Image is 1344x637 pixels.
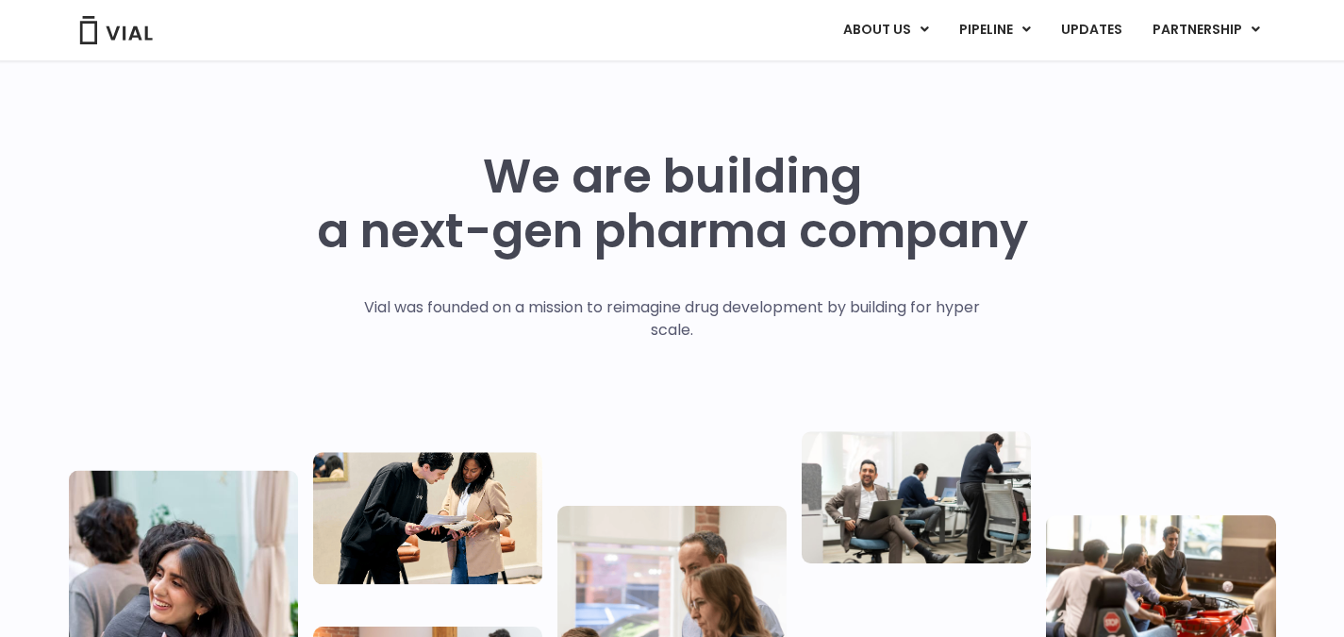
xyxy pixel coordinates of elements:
a: UPDATES [1046,14,1137,46]
a: ABOUT USMenu Toggle [828,14,943,46]
img: Two people looking at a paper talking. [313,452,542,584]
a: PARTNERSHIPMenu Toggle [1137,14,1275,46]
a: PIPELINEMenu Toggle [944,14,1045,46]
img: Three people working in an office [802,431,1031,563]
h1: We are building a next-gen pharma company [317,149,1028,259]
img: Vial Logo [78,16,154,44]
p: Vial was founded on a mission to reimagine drug development by building for hyper scale. [344,296,1000,342]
